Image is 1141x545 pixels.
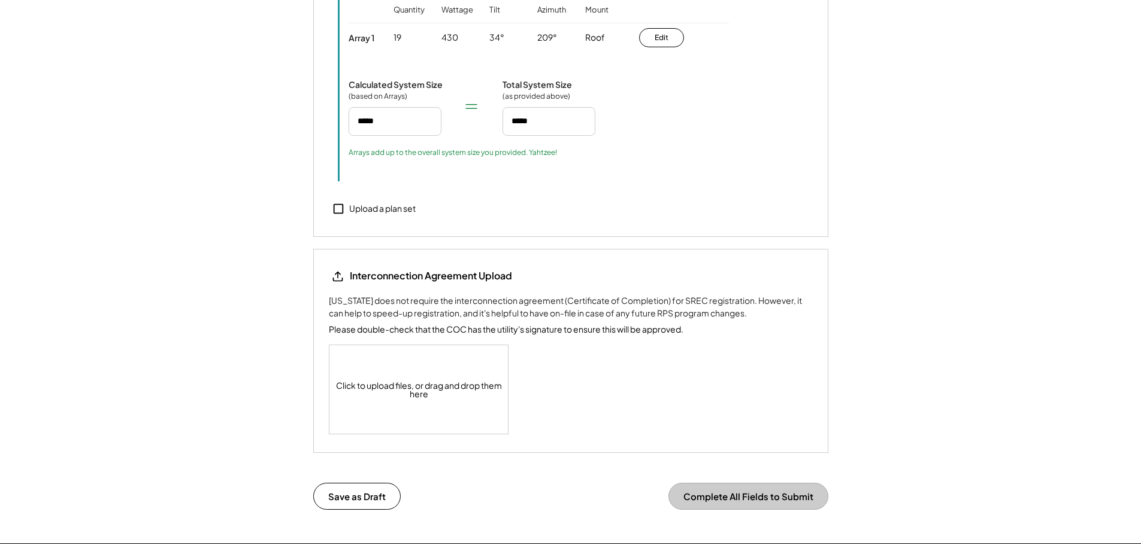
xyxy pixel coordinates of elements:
[350,269,512,282] div: Interconnection Agreement Upload
[394,5,425,32] div: Quantity
[441,5,473,32] div: Wattage
[537,5,566,32] div: Azimuth
[349,79,443,90] div: Calculated System Size
[503,92,570,101] div: (as provided above)
[313,483,401,510] button: Save as Draft
[349,32,374,43] div: Array 1
[489,32,504,44] div: 34°
[394,32,401,44] div: 19
[585,5,609,32] div: Mount
[585,32,605,44] div: Roof
[639,28,684,47] button: Edit
[489,5,500,32] div: Tilt
[441,32,458,44] div: 430
[537,32,557,44] div: 209°
[329,345,509,434] div: Click to upload files, or drag and drop them here
[503,79,572,90] div: Total System Size
[349,203,416,215] div: Upload a plan set
[349,148,557,157] div: Arrays add up to the overall system size you provided. Yahtzee!
[329,323,683,336] div: Please double-check that the COC has the utility's signature to ensure this will be approved.
[349,92,408,101] div: (based on Arrays)
[329,294,813,319] div: [US_STATE] does not require the interconnection agreement (Certificate of Completion) for SREC re...
[668,483,828,510] button: Complete All Fields to Submit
